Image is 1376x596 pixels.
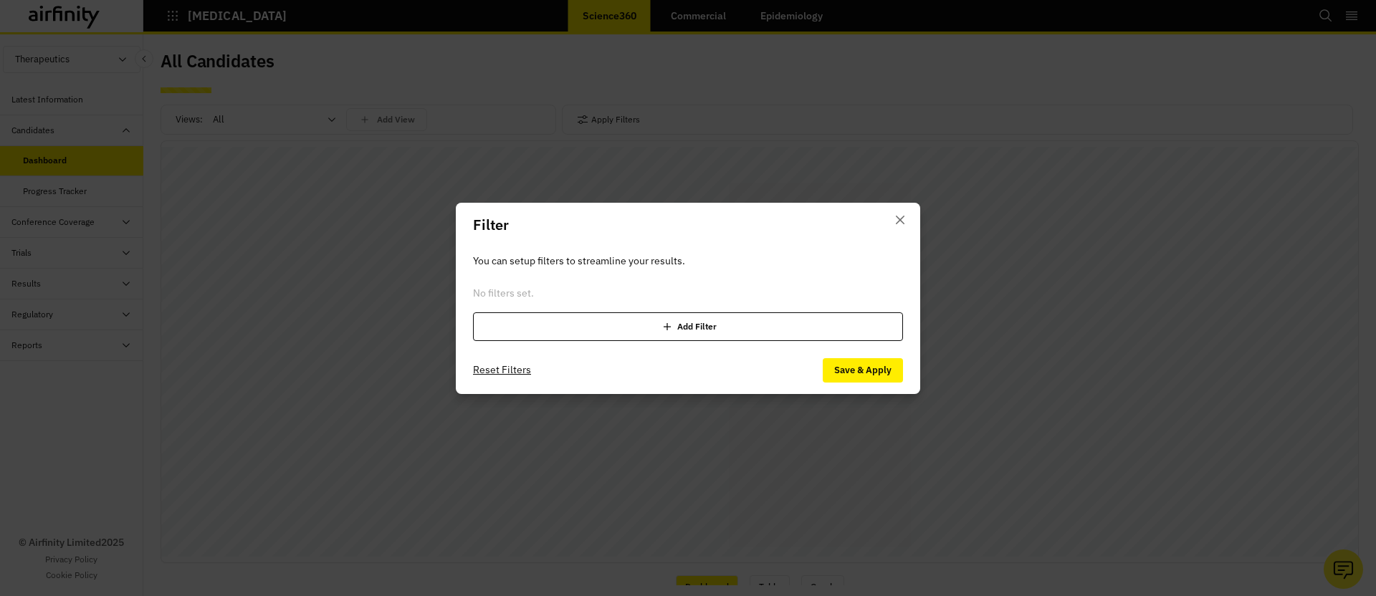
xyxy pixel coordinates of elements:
[823,358,903,383] button: Save & Apply
[473,312,903,341] div: Add Filter
[473,253,903,269] p: You can setup filters to streamline your results.
[473,286,903,301] div: No filters set.
[456,203,920,247] header: Filter
[889,208,912,231] button: Close
[473,359,531,382] button: Reset Filters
